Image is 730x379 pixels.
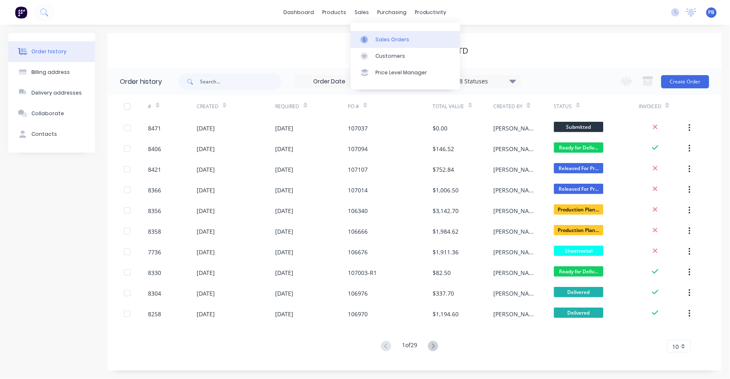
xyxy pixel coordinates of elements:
div: [DATE] [276,124,294,133]
div: [PERSON_NAME] [493,144,537,153]
div: 18 Statuses [452,77,521,86]
div: Collaborate [31,110,64,117]
div: Price Level Manager [376,69,427,76]
div: PO # [348,103,359,110]
button: Contacts [8,124,95,144]
div: [DATE] [197,124,215,133]
div: 107037 [348,124,368,133]
div: Sales Orders [376,36,409,43]
div: PO # [348,95,433,118]
div: Contacts [31,130,57,138]
div: Created [197,95,276,118]
span: Ready for Deliv... [554,266,604,277]
div: 8330 [148,268,162,277]
div: [DATE] [197,289,215,298]
input: Order Date [295,76,364,88]
div: 7736 [148,248,162,256]
div: purchasing [373,6,411,19]
button: Create Order [661,75,709,88]
a: Sales Orders [351,31,460,47]
span: Production Plan... [554,204,604,215]
div: [DATE] [276,206,294,215]
button: Billing address [8,62,95,83]
span: Released For Pr... [554,163,604,173]
div: 1 of 29 [402,341,417,353]
div: $1,984.62 [433,227,459,236]
div: [PERSON_NAME] [493,268,537,277]
div: [DATE] [276,289,294,298]
div: 8406 [148,144,162,153]
input: Search... [200,73,282,90]
div: $146.52 [433,144,454,153]
div: Required [276,103,300,110]
div: Required [276,95,348,118]
div: Status [554,95,639,118]
div: [PERSON_NAME] [493,124,537,133]
div: [DATE] [197,268,215,277]
span: Delivered [554,308,604,318]
a: Price Level Manager [351,64,460,81]
div: 8304 [148,289,162,298]
div: 8366 [148,186,162,194]
div: $752.84 [433,165,454,174]
span: Released For Pr... [554,184,604,194]
div: [DATE] [276,144,294,153]
div: 107107 [348,165,368,174]
span: 10 [673,342,679,351]
div: Invoiced [639,103,661,110]
div: products [318,6,350,19]
div: $1,194.60 [433,310,459,318]
div: Delivery addresses [31,89,82,97]
div: $1,911.36 [433,248,459,256]
div: Order history [120,77,162,87]
div: 8471 [148,124,162,133]
div: [DATE] [197,186,215,194]
div: Total Value [433,103,464,110]
div: [DATE] [276,310,294,318]
span: Ready for Deliv... [554,142,604,153]
div: Status [554,103,572,110]
div: [DATE] [197,310,215,318]
div: Order history [31,48,67,55]
div: [DATE] [197,227,215,236]
div: [DATE] [276,186,294,194]
div: Total Value [433,95,494,118]
img: Factory [15,6,27,19]
div: Invoiced [639,95,687,118]
div: 107094 [348,144,368,153]
div: [DATE] [276,165,294,174]
div: 106666 [348,227,368,236]
div: Created By [493,95,554,118]
div: Created [197,103,219,110]
div: [DATE] [197,248,215,256]
div: [PERSON_NAME] [493,206,537,215]
div: [PERSON_NAME] [493,289,537,298]
button: Collaborate [8,103,95,124]
div: 106676 [348,248,368,256]
div: [DATE] [276,227,294,236]
div: 107003-R1 [348,268,377,277]
div: sales [350,6,373,19]
div: $3,142.70 [433,206,459,215]
a: dashboard [279,6,318,19]
div: $1,006.50 [433,186,459,194]
div: 8258 [148,310,162,318]
div: 106970 [348,310,368,318]
button: Delivery addresses [8,83,95,103]
span: Sheetmetal [554,246,604,256]
div: $0.00 [433,124,448,133]
div: [PERSON_NAME] [493,248,537,256]
div: [DATE] [197,144,215,153]
div: [PERSON_NAME] [493,310,537,318]
div: [PERSON_NAME] [493,227,537,236]
span: Production Plan... [554,225,604,235]
div: [DATE] [197,206,215,215]
div: 8421 [148,165,162,174]
span: Submitted [554,122,604,132]
div: [DATE] [276,248,294,256]
div: Created By [493,103,523,110]
div: # [148,95,197,118]
div: [PERSON_NAME] [493,186,537,194]
a: Customers [351,48,460,64]
div: 106340 [348,206,368,215]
